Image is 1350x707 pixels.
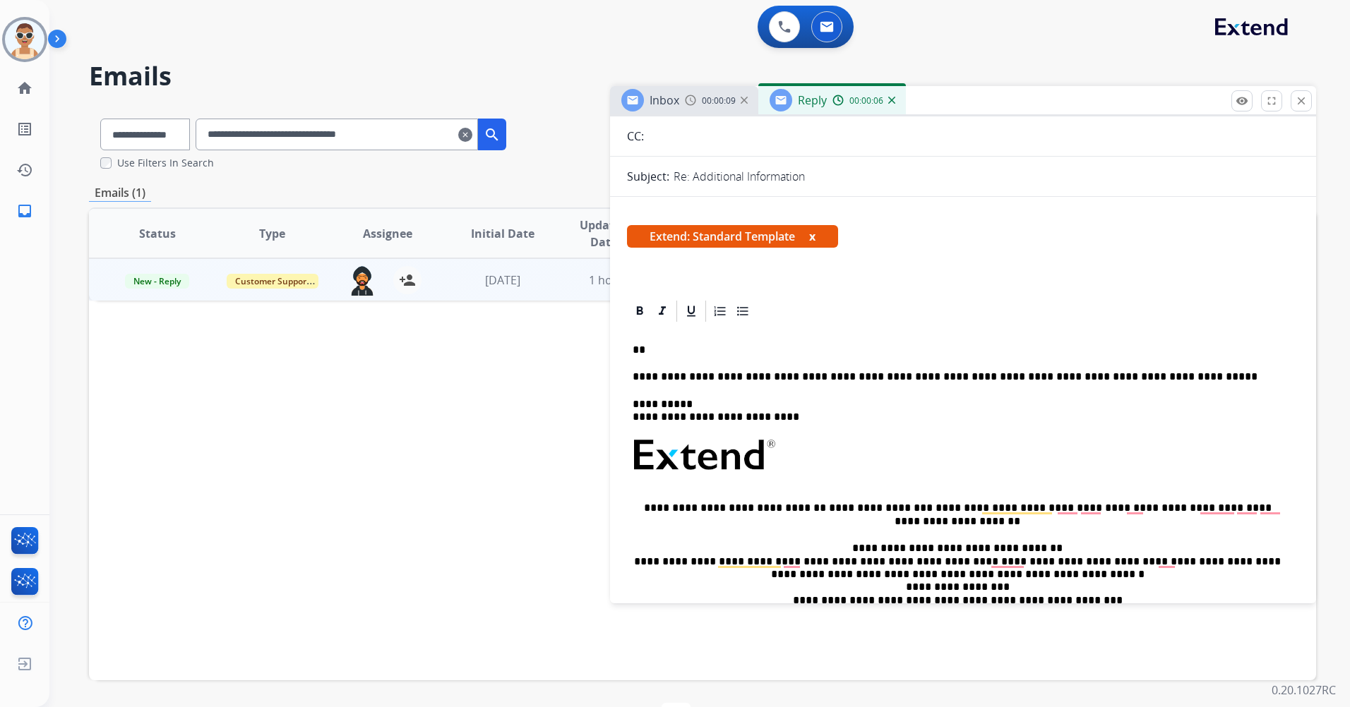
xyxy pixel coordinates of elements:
p: Re: Additional Information [674,168,805,185]
p: Emails (1) [89,184,151,202]
div: Italic [652,301,673,322]
mat-icon: home [16,80,33,97]
span: 00:00:09 [702,95,736,107]
p: 0.20.1027RC [1272,682,1336,699]
mat-icon: fullscreen [1265,95,1278,107]
span: Customer Support [227,274,318,289]
span: Updated Date [572,217,635,250]
span: [DATE] [485,272,520,288]
mat-icon: clear [458,126,472,143]
span: Extend: Standard Template [627,225,838,248]
img: agent-avatar [348,266,376,296]
mat-icon: close [1295,95,1308,107]
div: To enrich screen reader interactions, please activate Accessibility in Grammarly extension settings [627,324,1299,692]
div: Bold [629,301,650,322]
p: CC: [627,128,644,145]
span: Type [259,225,285,242]
div: Underline [681,301,702,322]
img: avatar [5,20,44,59]
span: Inbox [650,92,679,108]
div: Bullet List [732,301,753,322]
div: Ordered List [710,301,731,322]
mat-icon: remove_red_eye [1236,95,1248,107]
button: x [809,228,816,245]
mat-icon: inbox [16,203,33,219]
mat-icon: search [484,126,501,143]
mat-icon: list_alt [16,121,33,138]
mat-icon: person_add [399,272,416,289]
h2: Emails [89,62,1316,90]
span: Status [139,225,176,242]
span: 1 hour ago [589,272,647,288]
span: Initial Date [471,225,534,242]
label: Use Filters In Search [117,156,214,170]
p: Subject: [627,168,669,185]
mat-icon: history [16,162,33,179]
span: Reply [798,92,827,108]
span: New - Reply [125,274,189,289]
span: Assignee [363,225,412,242]
span: 00:00:06 [849,95,883,107]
